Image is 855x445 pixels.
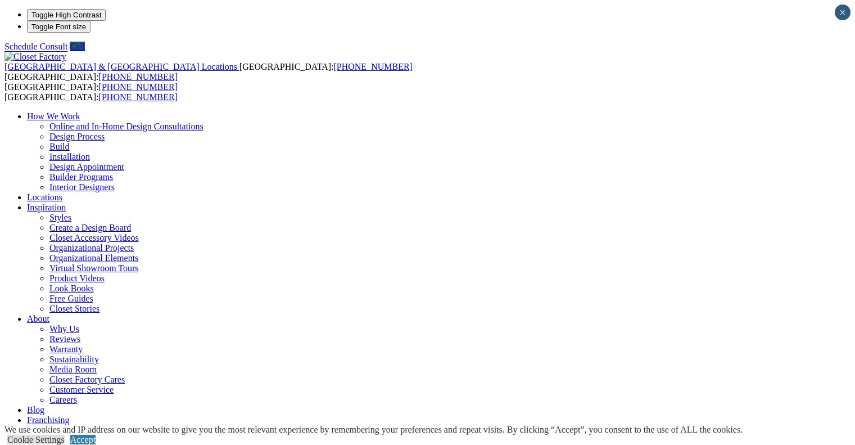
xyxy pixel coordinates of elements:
button: Toggle Font size [27,21,91,33]
a: [GEOGRAPHIC_DATA] & [GEOGRAPHIC_DATA] Locations [4,62,239,71]
img: Closet Factory [4,52,66,62]
a: Organizational Projects [49,243,134,253]
a: [PHONE_NUMBER] [99,82,178,92]
div: We use cookies and IP address on our website to give you the most relevant experience by remember... [4,425,743,435]
a: Why Us [49,324,79,334]
a: Interior Designers [49,182,115,192]
a: Closet Accessory Videos [49,233,139,242]
a: Online and In-Home Design Consultations [49,122,203,131]
a: Reviews [49,334,80,344]
a: Design Process [49,132,105,141]
a: Media Room [49,365,97,374]
a: Careers [49,395,77,404]
a: Cookie Settings [7,435,65,444]
a: Schedule Consult [4,42,67,51]
a: Locations [27,192,62,202]
button: Close [835,5,851,20]
span: [GEOGRAPHIC_DATA]: [GEOGRAPHIC_DATA]: [4,62,413,82]
a: Sustainability [49,354,99,364]
span: [GEOGRAPHIC_DATA] & [GEOGRAPHIC_DATA] Locations [4,62,237,71]
a: Closet Stories [49,304,99,313]
a: Free Guides [49,294,93,303]
a: Styles [49,213,71,222]
a: Product Videos [49,273,105,283]
a: Accept [70,435,96,444]
span: Toggle Font size [31,23,86,31]
span: Toggle High Contrast [31,11,101,19]
button: Toggle High Contrast [27,9,106,21]
a: Installation [49,152,90,161]
a: [PHONE_NUMBER] [99,92,178,102]
a: [PHONE_NUMBER] [333,62,412,71]
a: Look Books [49,284,94,293]
a: Blog [27,405,44,415]
a: Design Appointment [49,162,124,172]
a: Build [49,142,70,151]
a: How We Work [27,111,80,121]
a: Call [70,42,85,51]
a: Warranty [49,344,83,354]
a: Create a Design Board [49,223,131,232]
a: Closet Factory Cares [49,375,125,384]
a: Inspiration [27,203,66,212]
a: About [27,314,49,323]
a: Franchising [27,415,70,425]
span: [GEOGRAPHIC_DATA]: [GEOGRAPHIC_DATA]: [4,82,178,102]
a: Organizational Elements [49,253,138,263]
a: Virtual Showroom Tours [49,263,139,273]
a: [PHONE_NUMBER] [99,72,178,82]
a: Customer Service [49,385,114,394]
a: Builder Programs [49,172,113,182]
